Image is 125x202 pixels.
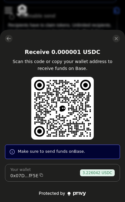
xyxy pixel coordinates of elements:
span: Your wallet [10,167,43,173]
div: Make sure to send funds on Base . [5,145,120,159]
span: Receive 0.000001 USDC [5,47,120,57]
button: 0x07D...fF5E [10,173,43,179]
span: 3.226042 USDC [80,169,115,176]
span: Scan this code or copy your wallet address to receive funds on Base. [5,58,120,72]
button: close modal [112,35,120,42]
